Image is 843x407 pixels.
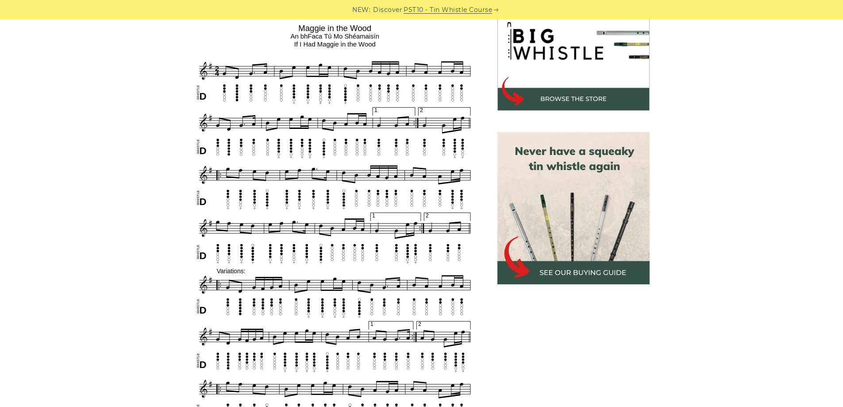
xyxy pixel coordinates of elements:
[373,5,402,15] span: Discover
[497,132,650,284] img: tin whistle buying guide
[352,5,370,15] span: NEW:
[404,5,492,15] a: PST10 - Tin Whistle Course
